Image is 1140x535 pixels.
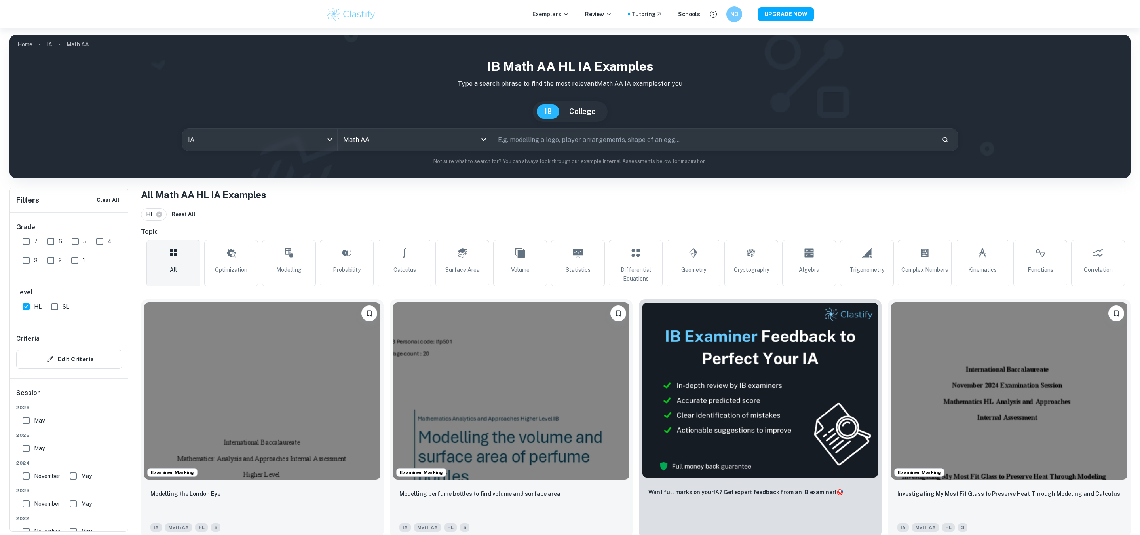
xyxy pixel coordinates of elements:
p: Modelling the London Eye [150,489,220,498]
span: Surface Area [445,266,480,274]
span: 5 [460,523,469,532]
h6: NO [730,10,739,19]
button: Bookmark [1108,305,1124,321]
span: 1 [83,256,85,265]
a: IA [47,39,52,50]
button: Edit Criteria [16,350,122,369]
span: Optimization [215,266,247,274]
span: HL [942,523,955,532]
button: Bookmark [361,305,377,321]
span: Volume [511,266,530,274]
a: Schools [678,10,700,19]
span: Examiner Marking [148,469,197,476]
span: 3 [958,523,967,532]
span: Trigonometry [849,266,884,274]
span: 🎯 [836,489,843,495]
button: Help and Feedback [707,8,720,21]
span: Cryptography [734,266,769,274]
button: Reset All [170,209,198,220]
button: IB [537,104,560,119]
input: E.g. modelling a logo, player arrangements, shape of an egg... [492,129,935,151]
h1: All Math AA HL IA Examples [141,188,1130,202]
span: Math AA [414,523,441,532]
p: Type a search phrase to find the most relevant Math AA IA examples for you [16,79,1124,89]
a: Home [17,39,32,50]
span: Correlation [1084,266,1113,274]
span: November [34,499,60,508]
h6: Grade [16,222,122,232]
span: 2025 [16,432,122,439]
button: Bookmark [610,305,626,321]
span: 4 [108,237,112,246]
span: 2026 [16,404,122,411]
span: Functions [1028,266,1053,274]
span: 2023 [16,487,122,494]
h6: Level [16,288,122,297]
span: Differential Equations [612,266,659,283]
button: Clear All [95,194,122,206]
span: All [170,266,177,274]
p: Want full marks on your IA ? Get expert feedback from an IB examiner! [648,488,843,497]
span: 2024 [16,459,122,467]
span: Kinematics [968,266,997,274]
p: Investigating My Most Fit Glass to Preserve Heat Through Modeling and Calculus [897,489,1120,498]
span: Math AA [165,523,192,532]
h6: Session [16,388,122,404]
span: Examiner Marking [397,469,446,476]
span: IA [399,523,411,532]
span: 5 [83,237,87,246]
img: Math AA IA example thumbnail: Modelling perfume bottles to find volume [393,302,629,480]
a: Tutoring [632,10,662,19]
span: May [34,444,45,453]
span: Geometry [681,266,706,274]
span: Statistics [566,266,591,274]
button: Search [939,133,952,146]
div: IA [182,129,337,151]
img: Thumbnail [642,302,878,478]
span: HL [195,523,208,532]
img: Math AA IA example thumbnail: Investigating My Most Fit Glass to Prese [891,302,1127,480]
button: NO [726,6,742,22]
span: SL [63,302,69,311]
span: Probability [333,266,361,274]
span: Examiner Marking [895,469,944,476]
span: Math AA [912,523,939,532]
h6: Topic [141,227,1130,237]
span: HL [146,210,157,219]
span: IA [897,523,909,532]
img: profile cover [9,35,1130,178]
span: Complex Numbers [901,266,948,274]
span: Calculus [393,266,416,274]
p: Not sure what to search for? You can always look through our example Internal Assessments below f... [16,157,1124,165]
span: 6 [59,237,62,246]
span: 3 [34,256,38,265]
h6: Filters [16,195,39,206]
span: IA [150,523,162,532]
span: HL [444,523,457,532]
span: 5 [211,523,220,532]
img: Clastify logo [326,6,376,22]
span: May [34,416,45,425]
span: Algebra [799,266,819,274]
span: 2 [59,256,62,265]
div: HL [141,208,167,221]
span: 2022 [16,515,122,522]
h1: IB Math AA HL IA examples [16,57,1124,76]
button: College [561,104,604,119]
span: May [81,472,92,480]
img: Math AA IA example thumbnail: Modelling the London Eye [144,302,380,480]
h6: Criteria [16,334,40,343]
p: Review [585,10,612,19]
button: Open [478,134,489,145]
span: Modelling [276,266,302,274]
button: UPGRADE NOW [758,7,814,21]
span: 7 [34,237,38,246]
p: Math AA [66,40,89,49]
span: HL [34,302,42,311]
span: November [34,472,60,480]
span: May [81,499,92,508]
p: Modelling perfume bottles to find volume and surface area [399,489,560,498]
